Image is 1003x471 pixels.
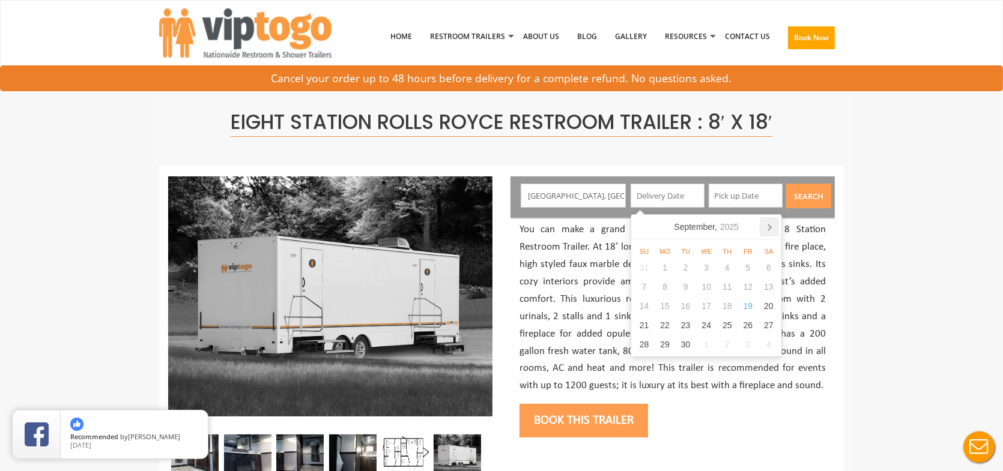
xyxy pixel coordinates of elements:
[759,277,780,296] div: 13
[675,247,696,256] div: Tu
[696,335,717,354] div: 1
[717,316,738,335] div: 25
[655,277,676,296] div: 8
[738,247,759,256] div: Fr
[168,176,492,416] img: An image of 8 station shower outside view
[738,296,759,316] div: 19
[720,221,739,233] i: 2025
[520,221,826,395] p: You can make a grand statement with this Rolls Royce 8 Station Restroom Trailer. At 18’ long it f...
[717,335,738,354] div: 2
[675,316,696,335] div: 23
[696,296,717,316] div: 17
[70,432,118,441] span: Recommended
[955,423,1003,471] button: Live Chat
[717,277,738,296] div: 11
[521,184,626,208] input: Enter your Address
[738,277,759,296] div: 12
[696,277,717,296] div: 10
[786,184,831,208] button: Search
[738,258,759,277] div: 5
[634,296,655,316] div: 14
[231,108,772,137] span: Eight Station Rolls Royce Restroom Trailer : 8′ x 18′
[675,258,696,277] div: 2
[655,335,676,354] div: 29
[738,316,759,335] div: 26
[70,433,198,442] span: by
[631,184,705,208] input: Delivery Date
[709,184,783,208] input: Pick up Date
[759,316,780,335] div: 27
[25,422,49,446] img: Review Rating
[675,335,696,354] div: 30
[520,404,648,437] button: Book this trailer
[696,247,717,256] div: We
[759,296,780,316] div: 20
[634,247,655,256] div: Su
[717,258,738,277] div: 4
[606,5,656,68] a: Gallery
[759,247,780,256] div: Sa
[514,5,568,68] a: About Us
[381,5,421,68] a: Home
[788,26,835,49] button: Book Now
[759,335,780,354] div: 4
[568,5,606,68] a: Blog
[70,418,83,431] img: thumbs up icon
[421,5,514,68] a: Restroom Trailers
[675,277,696,296] div: 9
[675,296,696,316] div: 16
[717,247,738,256] div: Th
[655,296,676,316] div: 15
[779,5,844,75] a: Book Now
[634,258,655,277] div: 31
[759,258,780,277] div: 6
[70,440,91,449] span: [DATE]
[656,5,716,68] a: Resources
[655,247,676,256] div: Mo
[717,296,738,316] div: 18
[696,258,717,277] div: 3
[669,217,744,236] div: September,
[634,316,655,335] div: 21
[634,335,655,354] div: 28
[634,277,655,296] div: 7
[128,432,180,441] span: [PERSON_NAME]
[655,258,676,277] div: 1
[716,5,779,68] a: Contact Us
[696,316,717,335] div: 24
[738,335,759,354] div: 3
[655,316,676,335] div: 22
[159,8,332,58] img: VIPTOGO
